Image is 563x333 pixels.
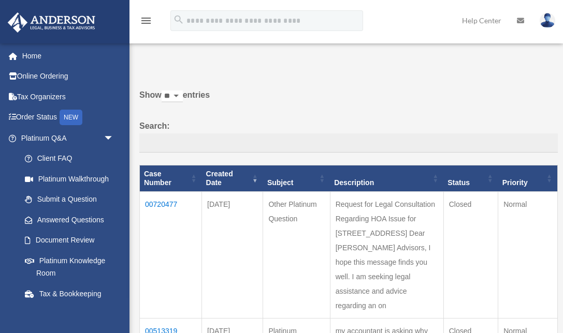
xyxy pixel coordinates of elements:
th: Case Number: activate to sort column ascending [140,165,202,192]
td: Closed [443,192,498,319]
a: Submit a Question [15,189,124,210]
label: Show entries [139,88,558,113]
td: 00720477 [140,192,202,319]
div: NEW [60,110,82,125]
a: Online Ordering [7,66,129,87]
a: menu [140,18,152,27]
a: Tax Organizers [7,86,129,107]
a: Platinum Walkthrough [15,169,124,189]
i: search [173,14,184,25]
a: Home [7,46,129,66]
i: menu [140,14,152,27]
th: Status: activate to sort column ascending [443,165,498,192]
th: Priority: activate to sort column ascending [498,165,558,192]
th: Description: activate to sort column ascending [330,165,443,192]
td: Normal [498,192,558,319]
a: Platinum Knowledge Room [15,250,124,283]
th: Subject: activate to sort column ascending [263,165,330,192]
td: [DATE] [202,192,263,319]
td: Other Platinum Question [263,192,330,319]
select: Showentries [162,90,183,102]
a: Platinum Q&Aarrow_drop_down [7,128,124,148]
th: Created Date: activate to sort column ascending [202,165,263,192]
td: Request for Legal Consultation Regarding HOA Issue for [STREET_ADDRESS] Dear [PERSON_NAME] Adviso... [330,192,443,319]
a: Order StatusNEW [7,107,129,128]
a: Tax & Bookkeeping Packages [15,283,124,316]
img: User Pic [540,13,555,28]
a: Document Review [15,230,124,251]
span: arrow_drop_down [104,128,124,149]
a: Answered Questions [15,209,119,230]
input: Search: [139,133,558,153]
a: Client FAQ [15,148,124,169]
img: Anderson Advisors Platinum Portal [5,12,98,33]
label: Search: [139,119,558,153]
